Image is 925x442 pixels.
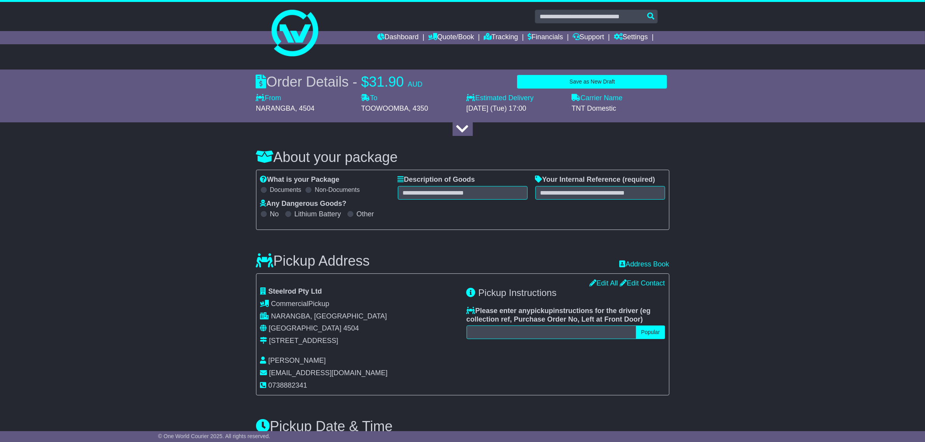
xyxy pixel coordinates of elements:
[260,176,340,184] label: What is your Package
[270,186,301,193] label: Documents
[377,31,419,44] a: Dashboard
[573,31,604,44] a: Support
[268,287,322,295] span: Steelrod Pty Ltd
[535,176,655,184] label: Your Internal Reference (required)
[271,300,308,308] span: Commercial
[517,75,667,89] button: Save as New Draft
[361,94,378,103] label: To
[572,94,623,103] label: Carrier Name
[478,287,556,298] span: Pickup Instructions
[271,312,387,320] span: NARANGBA, [GEOGRAPHIC_DATA]
[315,186,360,193] label: Non-Documents
[270,210,279,219] label: No
[269,324,341,332] span: [GEOGRAPHIC_DATA]
[256,253,370,269] h3: Pickup Address
[361,104,409,112] span: TOOWOOMBA
[409,104,428,112] span: , 4350
[260,300,459,308] div: Pickup
[256,419,669,434] h3: Pickup Date & Time
[369,74,404,90] span: 31.90
[531,307,553,315] span: pickup
[295,104,315,112] span: , 4504
[398,176,475,184] label: Description of Goods
[269,369,388,377] span: [EMAIL_ADDRESS][DOMAIN_NAME]
[572,104,669,113] div: TNT Domestic
[467,307,651,323] span: eg collection ref, Purchase Order No, Left at Front Door
[636,325,665,339] button: Popular
[268,381,307,389] span: 0738882341
[619,260,669,269] a: Address Book
[467,104,564,113] div: [DATE] (Tue) 17:00
[484,31,518,44] a: Tracking
[467,307,665,324] label: Please enter any instructions for the driver ( )
[357,210,374,219] label: Other
[256,73,423,90] div: Order Details -
[260,200,347,208] label: Any Dangerous Goods?
[343,324,359,332] span: 4504
[256,94,281,103] label: From
[158,433,270,439] span: © One World Courier 2025. All rights reserved.
[589,279,618,287] a: Edit All
[294,210,341,219] label: Lithium Battery
[614,31,648,44] a: Settings
[620,279,665,287] a: Edit Contact
[428,31,474,44] a: Quote/Book
[528,31,563,44] a: Financials
[268,357,326,364] span: [PERSON_NAME]
[361,74,369,90] span: $
[256,104,295,112] span: NARANGBA
[467,94,564,103] label: Estimated Delivery
[256,150,669,165] h3: About your package
[408,80,423,88] span: AUD
[269,337,338,345] div: [STREET_ADDRESS]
